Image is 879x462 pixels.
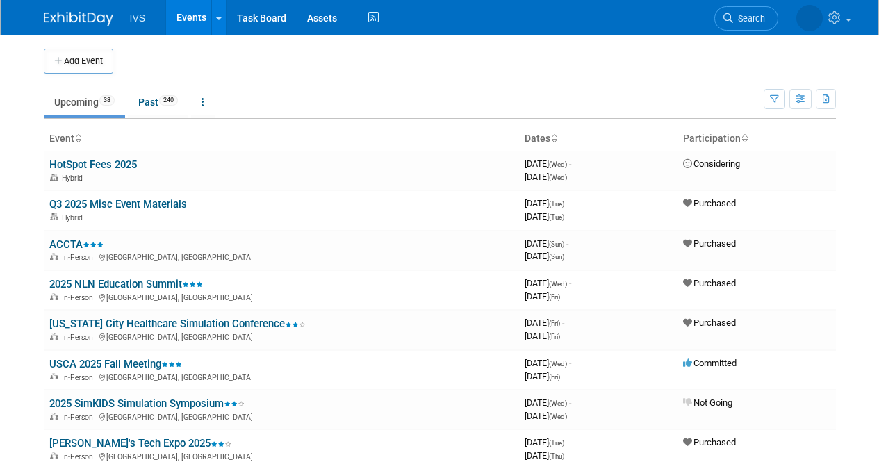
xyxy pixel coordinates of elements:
div: [GEOGRAPHIC_DATA], [GEOGRAPHIC_DATA] [49,371,514,382]
span: [DATE] [525,172,567,182]
span: Not Going [683,397,732,408]
span: (Wed) [549,174,567,181]
span: (Wed) [549,160,567,168]
span: (Fri) [549,320,560,327]
div: [GEOGRAPHIC_DATA], [GEOGRAPHIC_DATA] [49,411,514,422]
a: [US_STATE] City Healthcare Simulation Conference [49,317,306,330]
span: Search [733,13,765,24]
a: HotSpot Fees 2025 [49,158,137,171]
a: Sort by Event Name [74,133,81,144]
a: ACCTA [49,238,104,251]
button: Add Event [44,49,113,74]
span: [DATE] [525,411,567,421]
a: Past240 [128,89,188,115]
span: (Tue) [549,213,564,221]
img: In-Person Event [50,253,58,260]
span: [DATE] [525,358,571,368]
span: [DATE] [525,371,560,381]
div: [GEOGRAPHIC_DATA], [GEOGRAPHIC_DATA] [49,331,514,342]
span: - [569,158,571,169]
span: - [569,278,571,288]
span: Purchased [683,278,736,288]
span: Purchased [683,317,736,328]
img: In-Person Event [50,373,58,380]
div: [GEOGRAPHIC_DATA], [GEOGRAPHIC_DATA] [49,251,514,262]
span: In-Person [62,293,97,302]
th: Event [44,127,519,151]
span: - [566,437,568,447]
span: [DATE] [525,397,571,408]
div: [GEOGRAPHIC_DATA], [GEOGRAPHIC_DATA] [49,450,514,461]
span: (Fri) [549,373,560,381]
span: Hybrid [62,213,87,222]
span: (Wed) [549,413,567,420]
span: Purchased [683,437,736,447]
span: [DATE] [525,331,560,341]
span: - [566,238,568,249]
th: Dates [519,127,677,151]
span: [DATE] [525,238,568,249]
span: Purchased [683,198,736,208]
span: Considering [683,158,740,169]
img: In-Person Event [50,333,58,340]
span: In-Person [62,452,97,461]
a: Q3 2025 Misc Event Materials [49,198,187,211]
span: [DATE] [525,198,568,208]
a: 2025 NLN Education Summit [49,278,203,290]
a: USCA 2025 Fall Meeting [49,358,182,370]
img: Carrie Rhoads [796,5,823,31]
span: (Fri) [549,333,560,340]
span: [DATE] [525,158,571,169]
span: (Wed) [549,360,567,368]
img: ExhibitDay [44,12,113,26]
img: In-Person Event [50,293,58,300]
a: Sort by Participation Type [741,133,748,144]
span: (Thu) [549,452,564,460]
span: 240 [159,95,178,106]
span: IVS [130,13,146,24]
span: (Tue) [549,200,564,208]
span: [DATE] [525,251,564,261]
span: 38 [99,95,115,106]
span: [DATE] [525,278,571,288]
span: (Fri) [549,293,560,301]
span: - [562,317,564,328]
a: [PERSON_NAME]'s Tech Expo 2025 [49,437,231,449]
a: Search [714,6,778,31]
img: In-Person Event [50,413,58,420]
span: [DATE] [525,437,568,447]
span: (Sun) [549,253,564,261]
a: Sort by Start Date [550,133,557,144]
span: - [566,198,568,208]
span: (Tue) [549,439,564,447]
img: Hybrid Event [50,174,58,181]
span: In-Person [62,373,97,382]
th: Participation [677,127,836,151]
span: Hybrid [62,174,87,183]
img: In-Person Event [50,452,58,459]
span: [DATE] [525,317,564,328]
span: - [569,358,571,368]
span: (Wed) [549,399,567,407]
a: 2025 SimKIDS Simulation Symposium [49,397,245,410]
div: [GEOGRAPHIC_DATA], [GEOGRAPHIC_DATA] [49,291,514,302]
img: Hybrid Event [50,213,58,220]
span: [DATE] [525,211,564,222]
span: In-Person [62,253,97,262]
span: (Wed) [549,280,567,288]
span: In-Person [62,333,97,342]
span: Committed [683,358,737,368]
span: [DATE] [525,291,560,302]
span: (Sun) [549,240,564,248]
span: Purchased [683,238,736,249]
span: In-Person [62,413,97,422]
a: Upcoming38 [44,89,125,115]
span: - [569,397,571,408]
span: [DATE] [525,450,564,461]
